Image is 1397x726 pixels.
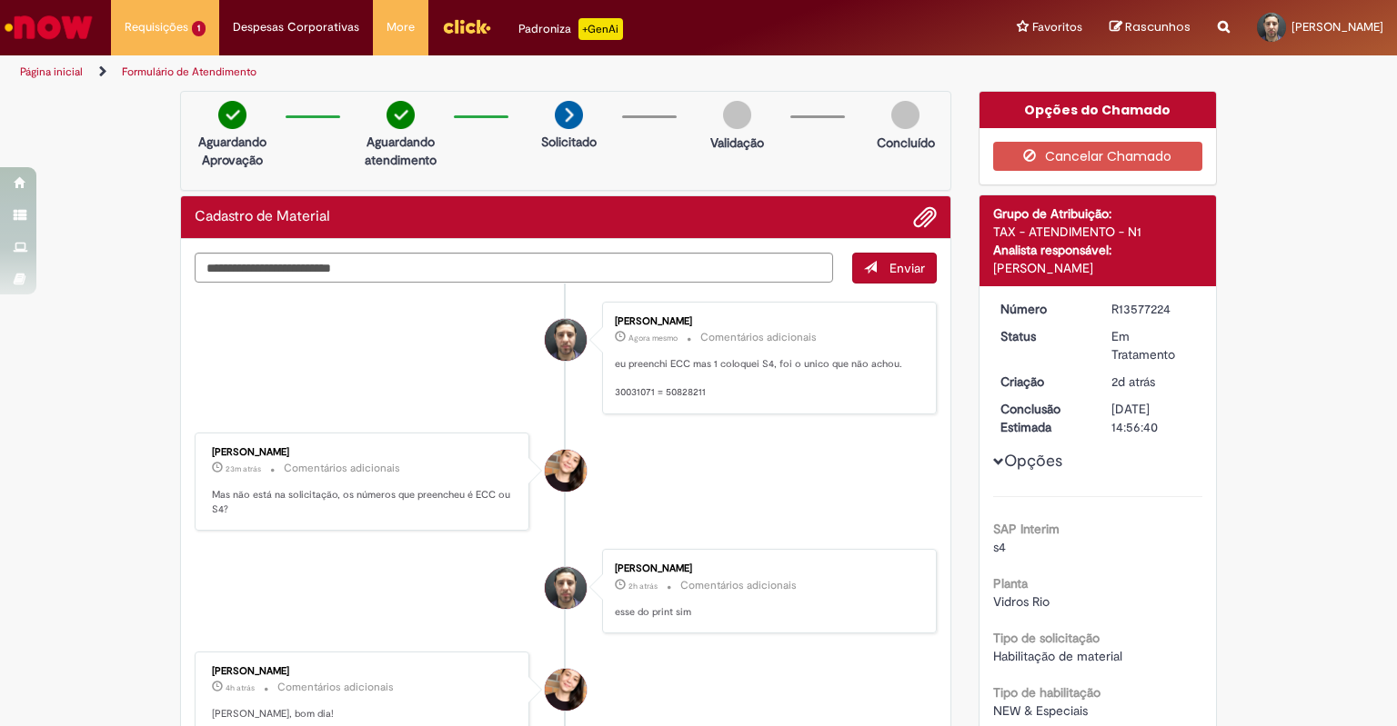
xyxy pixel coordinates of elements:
[615,563,918,574] div: [PERSON_NAME]
[226,682,255,693] span: 4h atrás
[2,9,95,45] img: ServiceNow
[1291,19,1383,35] span: [PERSON_NAME]
[1111,300,1196,318] div: R13577224
[226,463,261,474] span: 23m atrás
[891,101,920,129] img: img-circle-grey.png
[1111,373,1196,391] div: 29/09/2025 14:23:37
[628,581,658,592] span: 2h atrás
[993,648,1122,664] span: Habilitação de material
[442,13,491,40] img: click_logo_yellow_360x200.png
[1111,373,1155,390] time: 29/09/2025 14:23:37
[1110,19,1191,36] a: Rascunhos
[226,463,261,474] time: 01/10/2025 12:54:17
[122,65,256,79] a: Formulário de Atendimento
[20,65,83,79] a: Página inicial
[555,101,583,129] img: arrow-next.png
[710,134,764,152] p: Validação
[889,260,925,276] span: Enviar
[723,101,751,129] img: img-circle-grey.png
[1125,18,1191,35] span: Rascunhos
[212,488,515,516] p: Mas não está na solicitação, os números que preencheu é ECC ou S4?
[387,18,415,36] span: More
[615,357,918,400] p: eu preenchi ECC mas 1 coloquei S4, foi o unico que não achou. 30031071 = 50828211
[993,702,1088,719] span: NEW & Especiais
[987,400,1099,436] dt: Conclusão Estimada
[545,567,587,609] div: Gabriel De Oliveira Peres
[545,319,587,361] div: Gabriel De Oliveira Peres
[212,447,515,458] div: [PERSON_NAME]
[680,578,797,593] small: Comentários adicionais
[545,669,587,711] div: Sabrina De Vasconcelos
[387,101,415,129] img: check-circle-green.png
[541,133,597,151] p: Solicitado
[700,330,817,345] small: Comentários adicionais
[195,253,833,283] textarea: Digite sua mensagem aqui...
[226,682,255,693] time: 01/10/2025 09:36:34
[578,18,623,40] p: +GenAi
[518,18,623,40] div: Padroniza
[993,204,1203,223] div: Grupo de Atribuição:
[1111,373,1155,390] span: 2d atrás
[628,333,678,343] span: Agora mesmo
[1111,327,1196,363] div: Em Tratamento
[125,18,188,36] span: Requisições
[852,253,937,283] button: Enviar
[877,134,935,152] p: Concluído
[212,666,515,677] div: [PERSON_NAME]
[192,21,206,36] span: 1
[188,133,276,169] p: Aguardando Aprovação
[987,373,1099,391] dt: Criação
[913,205,937,229] button: Adicionar anexos
[284,461,400,476] small: Comentários adicionais
[993,630,1100,646] b: Tipo de solicitação
[218,101,246,129] img: check-circle-green.png
[993,223,1203,241] div: TAX - ATENDIMENTO - N1
[615,316,918,327] div: [PERSON_NAME]
[357,133,445,169] p: Aguardando atendimento
[993,521,1060,537] b: SAP Interim
[628,333,678,343] time: 01/10/2025 13:16:30
[277,680,394,695] small: Comentários adicionais
[615,605,918,620] p: esse do print sim
[545,450,587,492] div: Sabrina De Vasconcelos
[195,209,330,225] h2: Cadastro de Material Histórico de tíquete
[14,55,918,89] ul: Trilhas de página
[993,142,1203,171] button: Cancelar Chamado
[628,581,658,592] time: 01/10/2025 11:18:17
[993,575,1028,592] b: Planta
[233,18,359,36] span: Despesas Corporativas
[993,593,1050,610] span: Vidros Rio
[993,539,1006,555] span: s4
[1111,400,1196,436] div: [DATE] 14:56:40
[993,241,1203,259] div: Analista responsável:
[993,259,1203,277] div: [PERSON_NAME]
[987,327,1099,345] dt: Status
[993,684,1101,701] b: Tipo de habilitação
[980,92,1217,128] div: Opções do Chamado
[1032,18,1082,36] span: Favoritos
[987,300,1099,318] dt: Número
